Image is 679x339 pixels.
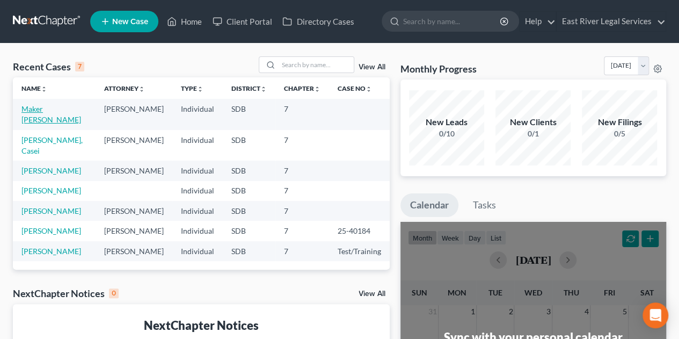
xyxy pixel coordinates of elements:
a: View All [359,63,385,71]
div: New Leads [409,116,484,128]
td: Individual [172,181,223,201]
span: New Case [112,18,148,26]
td: SDB [223,130,275,161]
td: Individual [172,201,223,221]
div: 7 [75,62,84,71]
i: unfold_more [366,86,372,92]
h3: Monthly Progress [400,62,477,75]
a: [PERSON_NAME] [21,206,81,215]
input: Search by name... [279,57,354,73]
a: View All [359,290,385,298]
td: SDB [223,241,275,261]
td: SDB [223,201,275,221]
td: 7 [275,130,329,161]
td: SDB [223,221,275,241]
i: unfold_more [138,86,145,92]
a: Maker [PERSON_NAME] [21,104,81,124]
a: [PERSON_NAME], Casei [21,135,83,155]
td: SDB [223,181,275,201]
a: Case Nounfold_more [338,84,372,92]
input: Search by name... [403,11,501,31]
a: Calendar [400,193,458,217]
div: NextChapter Notices [13,287,119,300]
td: 7 [275,99,329,129]
a: [PERSON_NAME] [21,166,81,175]
td: 7 [275,201,329,221]
a: Home [162,12,207,31]
td: Individual [172,161,223,181]
i: unfold_more [41,86,47,92]
i: unfold_more [197,86,203,92]
div: Open Intercom Messenger [643,302,668,328]
td: 7 [275,161,329,181]
div: Recent Cases [13,60,84,73]
td: [PERSON_NAME] [96,161,172,181]
div: New Clients [495,116,571,128]
td: 7 [275,181,329,201]
div: New Filings [582,116,657,128]
a: [PERSON_NAME] [21,247,81,256]
td: [PERSON_NAME] [96,221,172,241]
td: Individual [172,99,223,129]
a: Nameunfold_more [21,84,47,92]
a: Districtunfold_more [231,84,267,92]
a: Tasks [463,193,506,217]
td: [PERSON_NAME] [96,241,172,261]
td: [PERSON_NAME] [96,99,172,129]
i: unfold_more [314,86,320,92]
div: NextChapter Notices [21,317,381,334]
div: 0/5 [582,128,657,139]
td: 25-40184 [329,221,390,241]
td: 7 [275,241,329,261]
td: SDB [223,99,275,129]
a: Typeunfold_more [181,84,203,92]
a: Directory Cases [277,12,359,31]
a: Help [520,12,556,31]
div: 0/10 [409,128,484,139]
div: 0/1 [495,128,571,139]
a: [PERSON_NAME] [21,226,81,235]
td: Individual [172,241,223,261]
td: Individual [172,130,223,161]
td: [PERSON_NAME] [96,130,172,161]
td: 7 [275,221,329,241]
td: SDB [223,161,275,181]
td: Individual [172,221,223,241]
div: 0 [109,288,119,298]
td: Test/Training [329,241,390,261]
a: Client Portal [207,12,277,31]
a: [PERSON_NAME] [21,186,81,195]
a: East River Legal Services [557,12,666,31]
a: Chapterunfold_more [284,84,320,92]
a: Attorneyunfold_more [104,84,145,92]
td: [PERSON_NAME] [96,201,172,221]
i: unfold_more [260,86,267,92]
